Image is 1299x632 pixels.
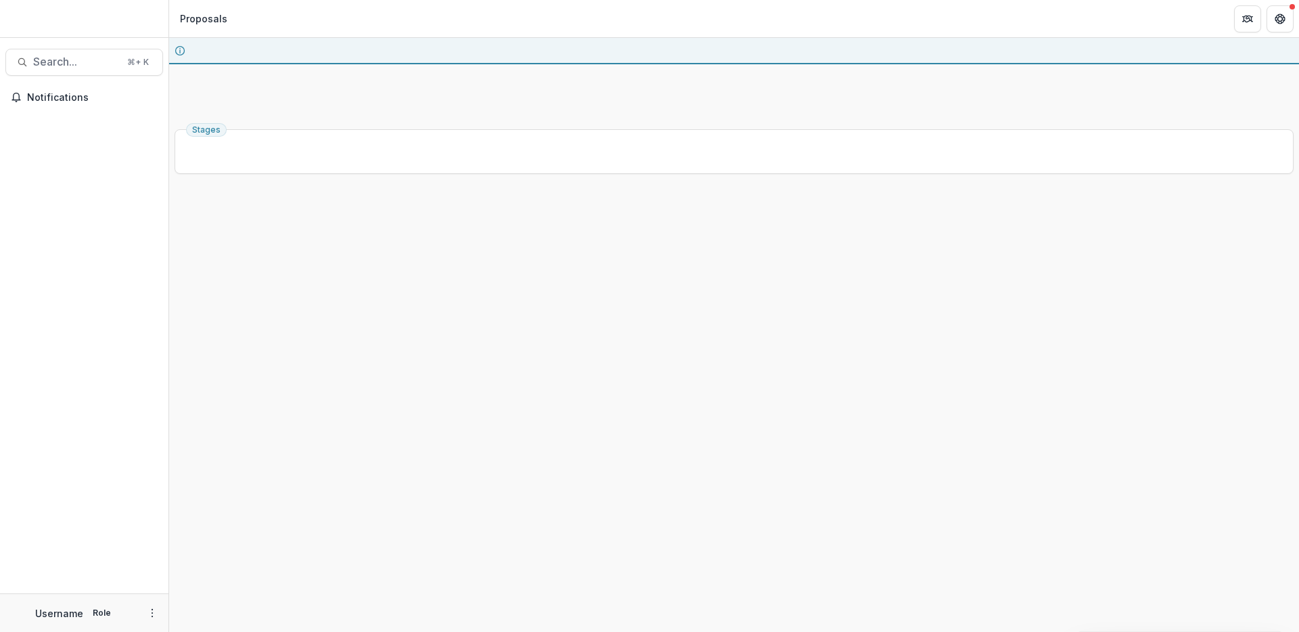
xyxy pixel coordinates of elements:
[27,92,158,104] span: Notifications
[1267,5,1294,32] button: Get Help
[175,9,233,28] nav: breadcrumb
[124,55,152,70] div: ⌘ + K
[35,606,83,620] p: Username
[1234,5,1261,32] button: Partners
[180,12,227,26] div: Proposals
[89,607,115,619] p: Role
[33,55,119,68] span: Search...
[5,49,163,76] button: Search...
[5,87,163,108] button: Notifications
[192,125,221,135] span: Stages
[144,605,160,621] button: More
